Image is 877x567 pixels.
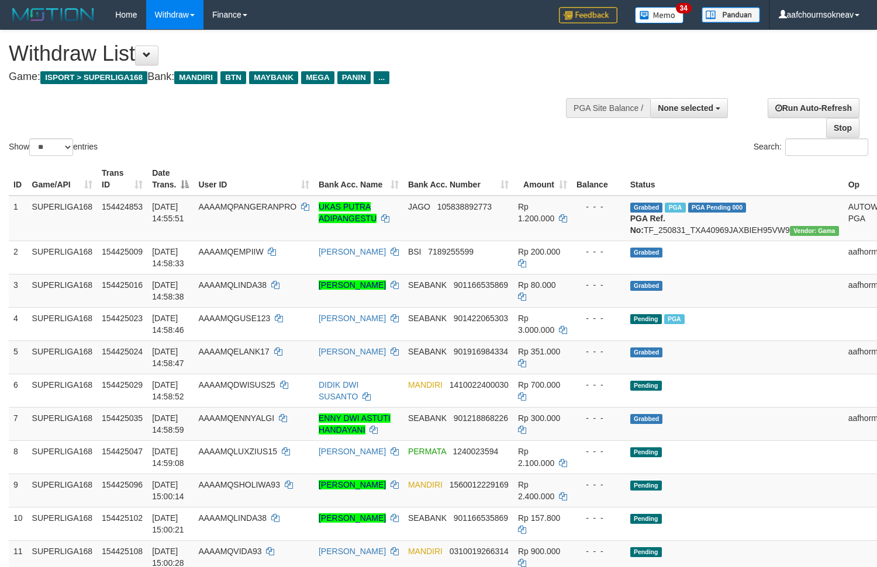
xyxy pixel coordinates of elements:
span: 154425035 [102,413,143,423]
div: PGA Site Balance / [566,98,650,118]
span: AAAAMQLINDA38 [198,513,267,523]
span: AAAAMQGUSE123 [198,314,270,323]
span: Copy 1410022400030 to clipboard [450,380,509,389]
span: Pending [630,381,662,391]
h4: Game: Bank: [9,71,573,83]
img: MOTION_logo.png [9,6,98,23]
span: Pending [630,514,662,524]
a: [PERSON_NAME] [319,347,386,356]
th: Balance [572,162,626,196]
span: Pending [630,547,662,557]
span: Rp 3.000.000 [518,314,554,335]
span: PERMATA [408,447,446,456]
a: [PERSON_NAME] [319,247,386,256]
td: SUPERLIGA168 [27,374,98,407]
a: [PERSON_NAME] [319,447,386,456]
span: AAAAMQEMPIIW [198,247,263,256]
span: Grabbed [630,203,663,213]
span: Rp 200.000 [518,247,560,256]
span: 154425029 [102,380,143,389]
a: [PERSON_NAME] [319,480,386,489]
button: None selected [650,98,728,118]
span: Copy 901166535869 to clipboard [454,513,508,523]
td: SUPERLIGA168 [27,407,98,440]
span: Rp 157.800 [518,513,560,523]
td: SUPERLIGA168 [27,196,98,241]
span: [DATE] 14:58:47 [152,347,184,368]
span: 154425096 [102,480,143,489]
a: Stop [826,118,859,138]
span: Copy 901166535869 to clipboard [454,280,508,290]
td: 4 [9,307,27,340]
span: [DATE] 15:00:21 [152,513,184,534]
a: [PERSON_NAME] [319,280,386,290]
th: Date Trans.: activate to sort column descending [147,162,194,196]
span: Marked by aafsoumeymey [665,203,685,213]
span: Copy 901422065303 to clipboard [454,314,508,323]
span: [DATE] 14:58:38 [152,280,184,301]
span: 154425016 [102,280,143,290]
a: [PERSON_NAME] [319,547,386,556]
span: Copy 105838892773 to clipboard [437,202,492,211]
th: Bank Acc. Number: activate to sort column ascending [403,162,513,196]
span: Rp 2.400.000 [518,480,554,501]
span: Copy 901218868226 to clipboard [454,413,508,423]
span: Grabbed [630,414,663,424]
span: SEABANK [408,347,447,356]
div: - - - [576,545,621,557]
span: AAAAMQDWISUS25 [198,380,275,389]
span: Grabbed [630,347,663,357]
td: SUPERLIGA168 [27,507,98,540]
span: Rp 351.000 [518,347,560,356]
span: Copy 0310019266314 to clipboard [450,547,509,556]
a: [PERSON_NAME] [319,314,386,323]
td: SUPERLIGA168 [27,307,98,340]
th: Game/API: activate to sort column ascending [27,162,98,196]
div: - - - [576,512,621,524]
td: 6 [9,374,27,407]
span: 154424853 [102,202,143,211]
span: 154425009 [102,247,143,256]
span: Copy 1240023594 to clipboard [453,447,498,456]
td: TF_250831_TXA40969JAXBIEH95VW9 [626,196,844,241]
a: UKAS PUTRA ADIPANGESTU [319,202,377,223]
span: Pending [630,447,662,457]
td: SUPERLIGA168 [27,474,98,507]
span: AAAAMQVIDA93 [198,547,261,556]
span: Pending [630,481,662,491]
span: None selected [658,103,713,113]
img: Button%20Memo.svg [635,7,684,23]
div: - - - [576,279,621,291]
span: [DATE] 14:58:46 [152,314,184,335]
a: Run Auto-Refresh [768,98,859,118]
td: 1 [9,196,27,241]
span: Rp 1.200.000 [518,202,554,223]
span: Rp 700.000 [518,380,560,389]
th: ID [9,162,27,196]
span: Vendor URL: https://trx31.1velocity.biz [790,226,839,236]
label: Search: [754,138,868,156]
span: SEABANK [408,413,447,423]
span: [DATE] 14:58:59 [152,413,184,434]
span: [DATE] 15:00:14 [152,480,184,501]
span: MANDIRI [174,71,217,84]
div: - - - [576,479,621,491]
span: 154425023 [102,314,143,323]
div: - - - [576,312,621,324]
span: ISPORT > SUPERLIGA168 [40,71,147,84]
span: 154425047 [102,447,143,456]
span: Rp 900.000 [518,547,560,556]
span: 154425024 [102,347,143,356]
span: AAAAMQELANK17 [198,347,269,356]
span: [DATE] 14:55:51 [152,202,184,223]
span: JAGO [408,202,430,211]
th: Trans ID: activate to sort column ascending [97,162,147,196]
a: ENNY DWI ASTUTI HANDAYANI [319,413,391,434]
span: Grabbed [630,248,663,258]
span: MAYBANK [249,71,298,84]
a: DIDIK DWI SUSANTO [319,380,358,401]
span: SEABANK [408,314,447,323]
span: AAAAMQENNYALGI [198,413,274,423]
span: BTN [220,71,246,84]
td: 3 [9,274,27,307]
